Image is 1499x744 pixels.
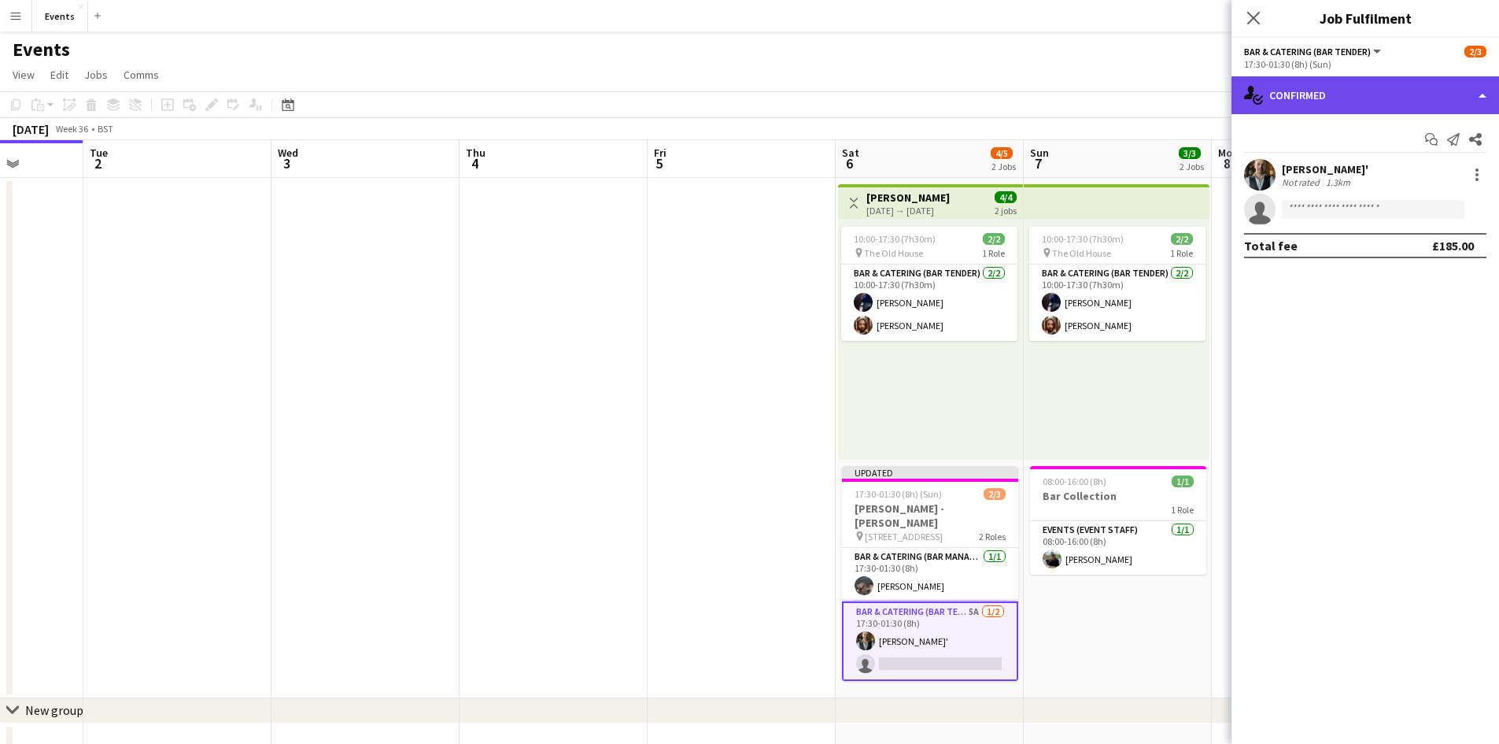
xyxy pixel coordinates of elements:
div: Updated [842,466,1018,479]
h3: [PERSON_NAME] [866,191,950,205]
app-job-card: 08:00-16:00 (8h)1/1Bar Collection1 RoleEvents (Event Staff)1/108:00-16:00 (8h)[PERSON_NAME] [1030,466,1206,575]
div: 17:30-01:30 (8h) (Sun) [1244,58,1486,70]
a: Comms [117,65,165,85]
div: 2 jobs [995,203,1017,217]
div: New group [25,702,83,718]
span: 08:00-16:00 (8h) [1043,476,1106,487]
div: Not rated [1282,176,1323,188]
span: 1 Role [1171,504,1194,516]
span: 1/1 [1172,476,1194,487]
span: 6 [840,154,859,172]
span: 4 [463,154,486,172]
h1: Events [13,38,70,61]
span: Mon [1218,146,1239,160]
span: View [13,68,35,82]
h3: Job Fulfilment [1231,8,1499,28]
app-card-role: Events (Event Staff)1/108:00-16:00 (8h)[PERSON_NAME] [1030,521,1206,575]
span: 3/3 [1179,147,1201,159]
span: 1 Role [982,247,1005,259]
span: 8 [1216,154,1239,172]
span: 2/2 [1171,233,1193,245]
span: 2/3 [984,488,1006,500]
span: 2/2 [983,233,1005,245]
span: Edit [50,68,68,82]
span: 10:00-17:30 (7h30m) [854,233,936,245]
span: 2 [87,154,108,172]
a: View [6,65,41,85]
div: Total fee [1244,238,1298,254]
span: The Old House [1052,247,1111,259]
h3: Bar Collection [1030,489,1206,503]
span: Tue [90,146,108,160]
span: Jobs [84,68,108,82]
div: [PERSON_NAME]' [1282,162,1368,176]
span: Thu [466,146,486,160]
div: 2 Jobs [1180,161,1204,172]
app-job-card: 10:00-17:30 (7h30m)2/2 The Old House1 RoleBar & Catering (Bar Tender)2/210:00-17:30 (7h30m)[PERSO... [1029,227,1205,341]
span: 3 [275,154,298,172]
div: [DATE] → [DATE] [866,205,950,217]
app-card-role: Bar & Catering (Bar Manager)1/117:30-01:30 (8h)[PERSON_NAME] [842,548,1018,601]
button: Events [32,1,88,31]
span: Fri [654,146,666,160]
span: Week 36 [52,123,91,135]
div: BST [98,123,113,135]
h3: [PERSON_NAME] - [PERSON_NAME] [842,502,1018,530]
span: Comms [124,68,159,82]
span: 1 Role [1170,247,1193,259]
app-job-card: Updated17:30-01:30 (8h) (Sun)2/3[PERSON_NAME] - [PERSON_NAME] [STREET_ADDRESS]2 RolesBar & Cateri... [842,466,1018,681]
span: 17:30-01:30 (8h) (Sun) [855,488,942,500]
span: [STREET_ADDRESS] [865,531,943,542]
a: Edit [44,65,75,85]
span: 10:00-17:30 (7h30m) [1042,233,1124,245]
div: 2 Jobs [991,161,1016,172]
span: 2/3 [1464,46,1486,57]
span: 4/5 [991,147,1013,159]
span: 2 Roles [979,531,1006,542]
span: Bar & Catering (Bar Tender) [1244,46,1371,57]
div: Confirmed [1231,76,1499,114]
span: The Old House [864,247,923,259]
span: Sat [842,146,859,160]
div: £185.00 [1432,238,1474,254]
span: Sun [1030,146,1049,160]
a: Jobs [78,65,114,85]
span: 5 [652,154,666,172]
div: [DATE] [13,121,49,137]
app-card-role: Bar & Catering (Bar Tender)5A1/217:30-01:30 (8h)[PERSON_NAME]' [842,601,1018,681]
button: Bar & Catering (Bar Tender) [1244,46,1383,57]
app-card-role: Bar & Catering (Bar Tender)2/210:00-17:30 (7h30m)[PERSON_NAME][PERSON_NAME] [1029,265,1205,341]
app-job-card: 10:00-17:30 (7h30m)2/2 The Old House1 RoleBar & Catering (Bar Tender)2/210:00-17:30 (7h30m)[PERSO... [841,227,1017,341]
span: 4/4 [995,191,1017,203]
span: 7 [1028,154,1049,172]
span: Wed [278,146,298,160]
app-card-role: Bar & Catering (Bar Tender)2/210:00-17:30 (7h30m)[PERSON_NAME][PERSON_NAME] [841,265,1017,341]
div: 1.3km [1323,176,1353,188]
